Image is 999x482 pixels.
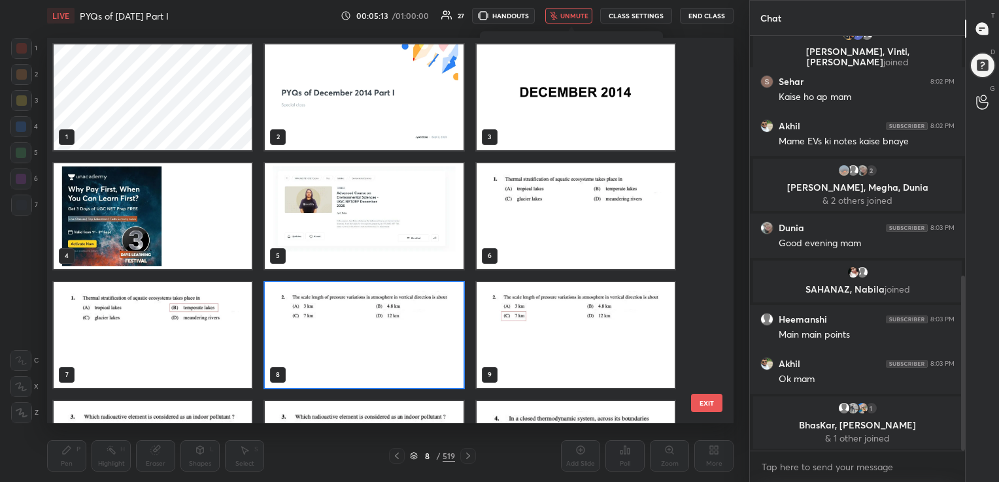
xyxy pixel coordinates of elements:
[11,195,38,216] div: 7
[847,164,860,177] img: default.png
[991,10,995,20] p: T
[11,64,38,85] div: 2
[54,163,252,269] img: 1756909761FAT00B.pdf
[779,329,955,342] div: Main main points
[545,8,592,24] button: unmute
[10,116,38,137] div: 4
[10,350,39,371] div: C
[856,402,869,415] img: 143b6518b2d5494e9263a95f017feb05.jpg
[477,163,675,269] img: 1756909761FAT00B.pdf
[761,46,954,67] p: [PERSON_NAME], Vinti, [PERSON_NAME]
[760,313,773,326] img: default.png
[886,122,928,130] img: 4P8fHbbgJtejmAAAAAElFTkSuQmCC
[265,163,463,269] img: 1756909761FAT00B.pdf
[847,266,860,279] img: 570a1667709e4ad0a0c2dae91ef7167a.jpg
[54,281,252,387] img: 1756909761FAT00B.pdf
[865,164,878,177] div: 2
[779,237,955,250] div: Good evening mam
[47,8,75,24] div: LIVE
[11,38,37,59] div: 1
[779,76,804,88] h6: Sehar
[750,36,965,451] div: grid
[10,169,38,189] div: 6
[11,402,39,423] div: Z
[847,402,860,415] img: b07bad8ed58b43789efcbb4f6eada76a.jpg
[760,221,773,234] img: af8c047334a746afafacb8c80354ead8.jpg
[472,8,535,24] button: HANDOUTS
[265,44,463,150] img: 523adb90-88d2-11f0-9b84-b284d5e5bfc3.jpg
[838,164,851,177] img: e28030ccbd6e4784bde6f91e6c22a57c.jpg
[760,75,773,88] img: 3
[760,357,773,370] img: cdcea2380f0d403181ed4b7fcf3c4e9c.jpg
[600,8,672,24] button: CLASS SETTINGS
[779,135,955,148] div: Mame EVs ki notes kaise bnaye
[761,420,954,430] p: BhasKar, [PERSON_NAME]
[680,8,734,24] button: End Class
[886,360,928,368] img: 4P8fHbbgJtejmAAAAAElFTkSuQmCC
[856,266,869,279] img: default.png
[779,373,955,386] div: Ok mam
[838,402,851,415] img: default.png
[458,12,464,19] div: 27
[930,315,955,323] div: 8:03 PM
[865,402,878,415] div: 1
[11,90,38,111] div: 3
[883,56,909,68] span: joined
[443,450,455,462] div: 519
[886,315,928,323] img: 4P8fHbbgJtejmAAAAAElFTkSuQmCC
[477,281,675,387] img: 1756909761FAT00B.pdf
[691,394,722,412] button: EXIT
[761,433,954,443] p: & 1 other joined
[265,281,463,387] img: 1756909761FAT00B.pdf
[779,313,827,325] h6: Heemanshi
[477,44,675,150] img: 1756909761FAT00B.pdf
[779,91,955,104] div: Kaise ho ap mam
[779,358,800,370] h6: Akhil
[761,195,954,206] p: & 2 others joined
[886,224,928,232] img: 4P8fHbbgJtejmAAAAAElFTkSuQmCC
[420,452,433,460] div: 8
[930,224,955,232] div: 8:03 PM
[779,120,800,132] h6: Akhil
[47,38,711,424] div: grid
[10,142,38,163] div: 5
[930,122,955,130] div: 8:02 PM
[436,452,440,460] div: /
[761,284,954,295] p: SAHANAZ, Nabila
[991,47,995,57] p: D
[930,78,955,86] div: 8:02 PM
[761,182,954,193] p: [PERSON_NAME], Megha, Dunia
[10,376,39,397] div: X
[750,1,792,35] p: Chat
[560,11,588,20] span: unmute
[990,84,995,93] p: G
[930,360,955,368] div: 8:03 PM
[885,283,910,295] span: joined
[779,222,804,234] h6: Dunia
[80,10,169,22] h4: PYQs of [DATE] Part I
[760,120,773,133] img: cdcea2380f0d403181ed4b7fcf3c4e9c.jpg
[856,164,869,177] img: af8c047334a746afafacb8c80354ead8.jpg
